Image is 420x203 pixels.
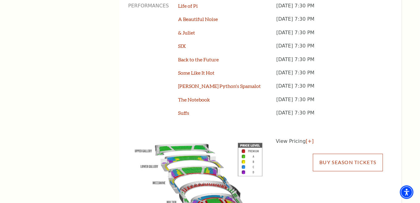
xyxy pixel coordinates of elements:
[276,138,383,145] p: View Pricing
[306,138,314,144] a: [+]
[178,70,214,76] a: Some Like It Hot
[400,185,414,199] div: Accessibility Menu
[178,110,189,116] a: Suffs
[277,83,383,96] p: [DATE] 7:30 PM
[277,2,383,16] p: [DATE] 7:30 PM
[128,2,169,123] p: Performances
[277,110,383,123] p: [DATE] 7:30 PM
[178,56,219,62] a: Back to the Future
[178,83,261,89] a: [PERSON_NAME] Python's Spamalot
[277,43,383,56] p: [DATE] 7:30 PM
[277,96,383,110] p: [DATE] 7:30 PM
[313,154,383,171] a: Buy Season Tickets
[178,16,218,22] a: A Beautiful Noise
[178,97,210,102] a: The Notebook
[178,30,195,35] a: & Juliet
[277,16,383,29] p: [DATE] 7:30 PM
[178,43,186,49] a: SIX
[178,3,198,9] a: Life of Pi
[277,69,383,83] p: [DATE] 7:30 PM
[277,29,383,43] p: [DATE] 7:30 PM
[277,56,383,69] p: [DATE] 7:30 PM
